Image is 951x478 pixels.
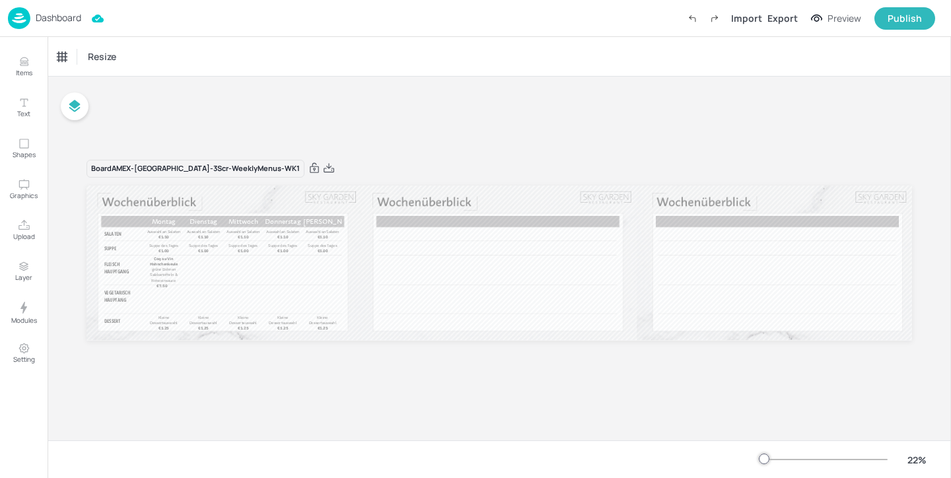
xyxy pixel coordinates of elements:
span: €1.00 [318,248,328,254]
span: €1.10 [318,234,328,240]
span: Donnerstag [265,217,300,226]
span: Kleine Dessertauswahl [269,315,297,325]
span: €1.10 [158,234,169,240]
span: €1.25 [158,326,169,331]
div: Export [767,11,798,25]
span: €1.25 [238,326,248,331]
div: 22 % [901,453,933,467]
div: Publish [888,11,922,26]
span: Kleine Dessertauswahl [309,315,337,325]
span: Auswahl an Salaten [266,229,300,234]
span: Coq au Vin Hahnchenkeule [150,256,178,267]
span: grüne Bohnen Salzkartoffeln & Rotweinsauce [150,267,178,283]
span: Auswahl an Salaten [147,229,181,234]
span: Montag [152,217,176,226]
span: VEGETARISCH HAUPTANG [104,289,131,304]
span: €1.10 [238,234,248,240]
span: FLEISCH HAUPTGANG [104,261,129,275]
div: Import [731,11,762,25]
div: Preview [828,11,861,26]
div: Board AMEX-[GEOGRAPHIC_DATA]-3Scr-WeeklyMenus-WK1 [87,160,304,178]
span: Suppe des Tages [268,243,297,248]
span: Auswahl an Salaten [306,229,339,234]
span: Suppe des Tages [149,243,178,248]
label: Undo (Ctrl + Z) [681,7,703,30]
span: €1.00 [277,248,288,254]
span: Auswahl an Salaten [187,229,221,234]
span: DESSERT [104,318,121,325]
button: Preview [803,9,869,28]
span: Kleine Dessertauswahl [229,315,257,325]
span: €1.10 [277,234,288,240]
span: Suppe des Tages [189,243,218,248]
span: Mittwoch [229,217,258,226]
span: €1.00 [158,248,169,254]
span: Kleine Dessertauswahl [190,315,217,325]
span: Suppe des Tages [229,243,258,248]
span: €1.25 [318,326,328,331]
span: €1.25 [277,326,288,331]
label: Redo (Ctrl + Y) [703,7,726,30]
span: Auswahl an Salaten [227,229,260,234]
span: Suppe des Tages [308,243,337,248]
img: logo-86c26b7e.jpg [8,7,30,29]
span: [PERSON_NAME] [303,217,342,235]
span: €7.50 [157,283,167,289]
span: €1.00 [198,248,209,254]
span: €1.00 [238,248,248,254]
span: SUPPE [104,245,117,252]
span: €1.10 [198,234,209,240]
button: Publish [874,7,935,30]
span: SALATEN [104,231,122,238]
p: Dashboard [36,13,81,22]
span: €1.25 [198,326,209,331]
span: Resize [85,50,119,63]
span: Kleine Dessertauswahl [150,315,178,325]
span: Dienstag [190,217,217,226]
